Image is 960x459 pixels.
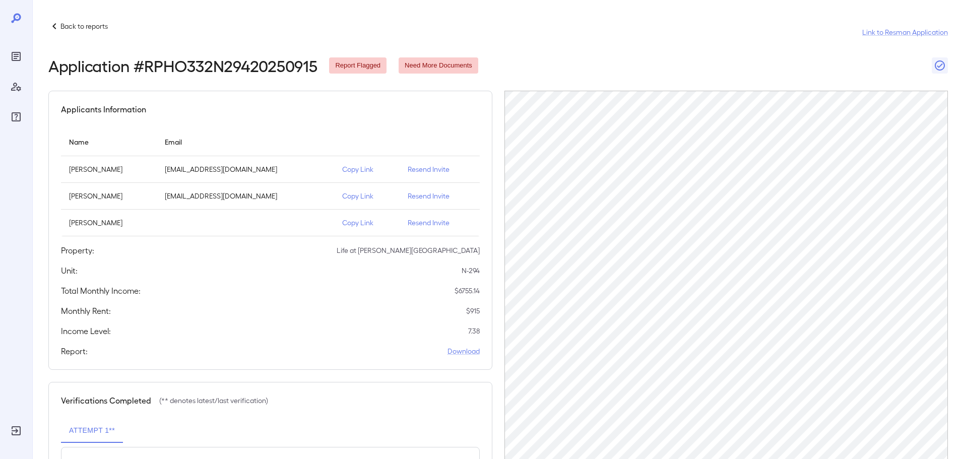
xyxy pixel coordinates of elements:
[165,164,326,174] p: [EMAIL_ADDRESS][DOMAIN_NAME]
[61,244,94,256] h5: Property:
[337,245,480,255] p: Life at [PERSON_NAME][GEOGRAPHIC_DATA]
[8,79,24,95] div: Manage Users
[69,164,149,174] p: [PERSON_NAME]
[468,326,480,336] p: 7.38
[157,127,334,156] th: Email
[342,164,392,174] p: Copy Link
[61,127,480,236] table: simple table
[61,325,111,337] h5: Income Level:
[165,191,326,201] p: [EMAIL_ADDRESS][DOMAIN_NAME]
[69,218,149,228] p: [PERSON_NAME]
[61,265,78,277] h5: Unit:
[342,191,392,201] p: Copy Link
[61,285,141,297] h5: Total Monthly Income:
[61,395,151,407] h5: Verifications Completed
[60,21,108,31] p: Back to reports
[61,305,111,317] h5: Monthly Rent:
[408,164,472,174] p: Resend Invite
[69,191,149,201] p: [PERSON_NAME]
[61,127,157,156] th: Name
[8,109,24,125] div: FAQ
[466,306,480,316] p: $ 915
[61,103,146,115] h5: Applicants Information
[8,48,24,64] div: Reports
[447,346,480,356] a: Download
[399,61,478,71] span: Need More Documents
[8,423,24,439] div: Log Out
[159,396,268,406] p: (** denotes latest/last verification)
[455,286,480,296] p: $ 6755.14
[462,266,480,276] p: N-294
[408,191,472,201] p: Resend Invite
[342,218,392,228] p: Copy Link
[862,27,948,37] a: Link to Resman Application
[48,56,317,75] h2: Application # RPHO332N29420250915
[329,61,387,71] span: Report Flagged
[61,345,88,357] h5: Report:
[408,218,472,228] p: Resend Invite
[61,419,123,443] button: Attempt 1**
[932,57,948,74] button: Close Report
